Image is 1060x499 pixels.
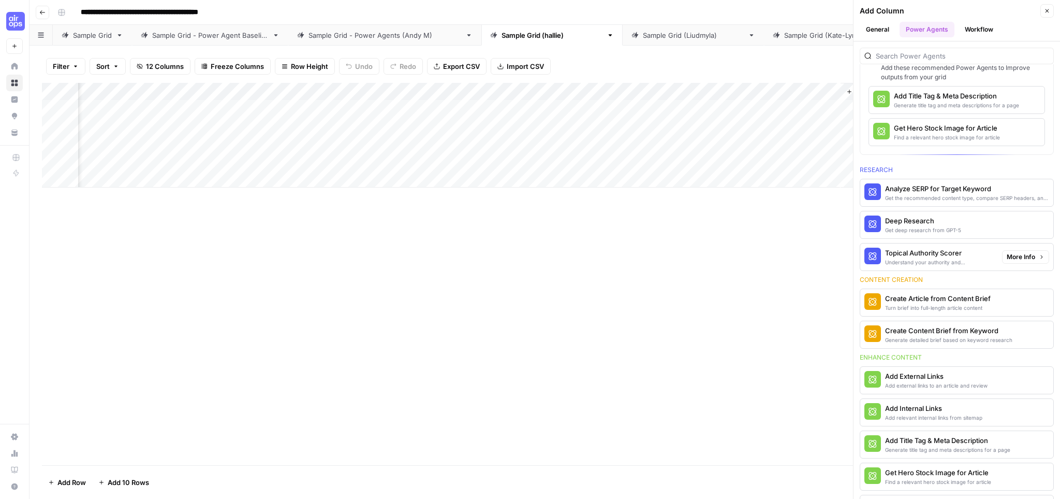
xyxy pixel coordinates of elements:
[885,435,1010,446] div: Add Title Tag & Meta Description
[842,85,896,98] button: Add Column
[885,325,1012,336] div: Create Content Brief from Keyword
[885,194,1049,202] div: Get the recommended content type, compare SERP headers, and analyze SERP patterns
[885,293,991,304] div: Create Article from Content Brief
[90,58,126,75] button: Sort
[885,381,988,390] div: Add external links to an article and review
[885,403,982,414] div: Add Internal Links
[53,61,69,72] span: Filter
[132,25,288,46] a: Sample Grid - Power Agent Baseline
[6,445,23,462] a: Usage
[275,58,335,75] button: Row Height
[481,25,623,46] a: Sample Grid ([PERSON_NAME])
[623,25,764,46] a: Sample Grid ([PERSON_NAME])
[860,244,998,270] button: Topical Authority ScorerUnderstand your authority and competiveness on a topic
[288,25,481,46] a: Sample Grid - Power Agents ([PERSON_NAME])
[885,226,961,234] div: Get deep research from GPT-5
[6,108,23,124] a: Opportunities
[860,211,1053,238] button: Deep ResearchGet deep research from GPT-5
[6,58,23,75] a: Home
[291,61,328,72] span: Row Height
[885,216,961,226] div: Deep Research
[53,25,132,46] a: Sample Grid
[92,474,155,491] button: Add 10 Rows
[894,91,1019,101] div: Add Title Tag & Meta Description
[6,478,23,495] button: Help + Support
[885,467,991,478] div: Get Hero Stock Image for Article
[6,8,23,34] button: Workspace: September Cohort
[108,477,149,488] span: Add 10 Rows
[784,30,885,40] div: Sample Grid ([PERSON_NAME])
[894,101,1019,109] div: Generate title tag and meta descriptions for a page
[764,25,905,46] a: Sample Grid ([PERSON_NAME])
[894,133,1000,141] div: Find a relevant hero stock image for article
[502,30,602,40] div: Sample Grid ([PERSON_NAME])
[860,367,1053,394] button: Add External LinksAdd external links to an article and review
[869,119,1044,146] button: Get Hero Stock Image for ArticleFind a relevant hero stock image for article
[507,61,544,72] span: Import CSV
[46,58,85,75] button: Filter
[308,30,461,40] div: Sample Grid - Power Agents ([PERSON_NAME])
[869,87,1044,113] button: Add Title Tag & Meta DescriptionGenerate title tag and meta descriptions for a page
[959,22,999,37] button: Workflow
[885,258,994,266] div: Understand your authority and competiveness on a topic
[894,123,1000,133] div: Get Hero Stock Image for Article
[885,336,1012,344] div: Generate detailed brief based on keyword research
[427,58,487,75] button: Export CSV
[6,429,23,445] a: Settings
[860,399,1053,426] button: Add Internal LinksAdd relevant internal links from sitemap
[860,179,1053,206] button: Analyze SERP for Target KeywordGet the recommended content type, compare SERP headers, and analyz...
[6,75,23,91] a: Browse
[339,58,379,75] button: Undo
[130,58,190,75] button: 12 Columns
[881,63,1045,82] div: Add these recommended Power Agents to Improve outputs from your grid
[6,462,23,478] a: Learning Hub
[211,61,264,72] span: Freeze Columns
[885,248,994,258] div: Topical Authority Scorer
[860,289,1053,316] button: Create Article from Content BriefTurn brief into full-length article content
[6,124,23,141] a: Your Data
[860,353,1054,362] div: Enhance content
[900,22,954,37] button: Power Agents
[860,463,1053,490] button: Get Hero Stock Image for ArticleFind a relevant hero stock image for article
[860,22,895,37] button: General
[876,51,1049,61] input: Search Power Agents
[152,30,268,40] div: Sample Grid - Power Agent Baseline
[860,431,1053,458] button: Add Title Tag & Meta DescriptionGenerate title tag and meta descriptions for a page
[885,446,1010,454] div: Generate title tag and meta descriptions for a page
[6,91,23,108] a: Insights
[355,61,373,72] span: Undo
[491,58,551,75] button: Import CSV
[96,61,110,72] span: Sort
[860,165,1054,175] div: Research
[384,58,423,75] button: Redo
[6,12,25,31] img: September Cohort Logo
[73,30,112,40] div: Sample Grid
[885,478,991,486] div: Find a relevant hero stock image for article
[885,414,982,422] div: Add relevant internal links from sitemap
[42,474,92,491] button: Add Row
[860,275,1054,284] div: Content creation
[643,30,744,40] div: Sample Grid ([PERSON_NAME])
[57,477,86,488] span: Add Row
[400,61,416,72] span: Redo
[443,61,480,72] span: Export CSV
[885,371,988,381] div: Add External Links
[146,61,184,72] span: 12 Columns
[860,321,1053,348] button: Create Content Brief from KeywordGenerate detailed brief based on keyword research
[195,58,271,75] button: Freeze Columns
[885,183,1049,194] div: Analyze SERP for Target Keyword
[885,304,991,312] div: Turn brief into full-length article content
